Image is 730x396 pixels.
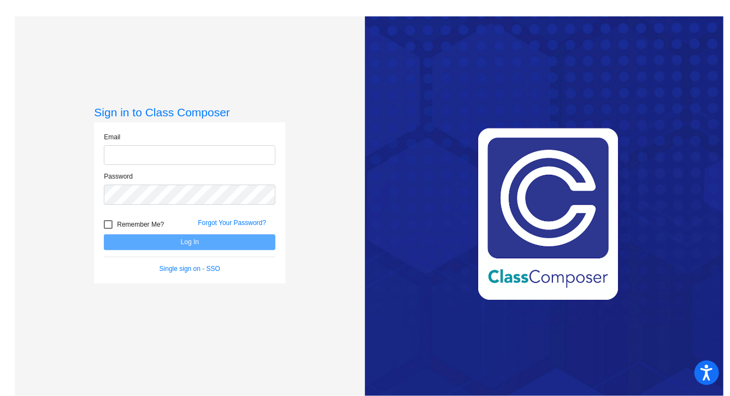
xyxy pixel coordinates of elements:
label: Email [104,132,120,142]
span: Remember Me? [117,218,164,231]
h3: Sign in to Class Composer [94,105,285,119]
label: Password [104,172,133,181]
a: Single sign on - SSO [160,265,220,273]
a: Forgot Your Password? [198,219,266,227]
button: Log In [104,234,275,250]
